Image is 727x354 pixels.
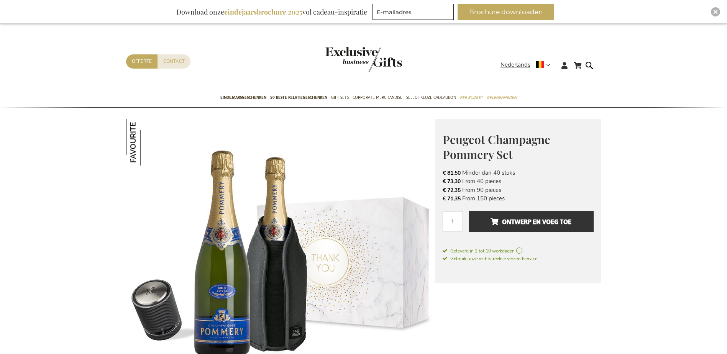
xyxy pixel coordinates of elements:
[220,93,266,102] span: Eindejaarsgeschenken
[443,195,461,202] span: € 71,35
[443,254,537,262] a: Gebruik onze rechtstreekse verzendservice
[443,247,594,254] a: Geleverd in 2 tot 10 werkdagen
[224,7,302,16] b: eindejaarsbrochure 2025
[406,93,456,102] span: Select Keuze Cadeaubon
[443,256,537,262] span: Gebruik onze rechtstreekse verzendservice
[373,4,456,22] form: marketing offers and promotions
[270,93,327,102] span: 50 beste relatiegeschenken
[443,187,461,194] span: € 72,35
[158,54,190,69] a: Contact
[711,7,720,16] div: Close
[325,47,364,72] a: store logo
[487,93,517,102] span: Gelegenheden
[491,216,571,228] span: Ontwerp en voeg toe
[458,4,554,20] button: Brochure downloaden
[713,10,718,14] img: Close
[460,93,483,102] span: Per Budget
[469,211,593,232] button: Ontwerp en voeg toe
[443,194,594,203] li: From 150 pieces
[443,132,550,162] span: Peugeot Champagne Pommery Set
[443,211,463,231] input: Aantal
[443,178,461,185] span: € 73,30
[373,4,454,20] input: E-mailadres
[443,186,594,194] li: From 90 pieces
[331,93,349,102] span: Gift Sets
[443,169,461,177] span: € 81,50
[353,93,402,102] span: Corporate Merchandise
[501,61,530,69] span: Nederlands
[126,119,172,166] img: Peugeot Champagne Pommery Set
[173,4,371,20] div: Download onze vol cadeau-inspiratie
[325,47,402,72] img: Exclusive Business gifts logo
[501,61,555,69] div: Nederlands
[443,177,594,185] li: From 40 pieces
[126,54,158,69] a: Offerte
[443,169,594,177] li: Minder dan 40 stuks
